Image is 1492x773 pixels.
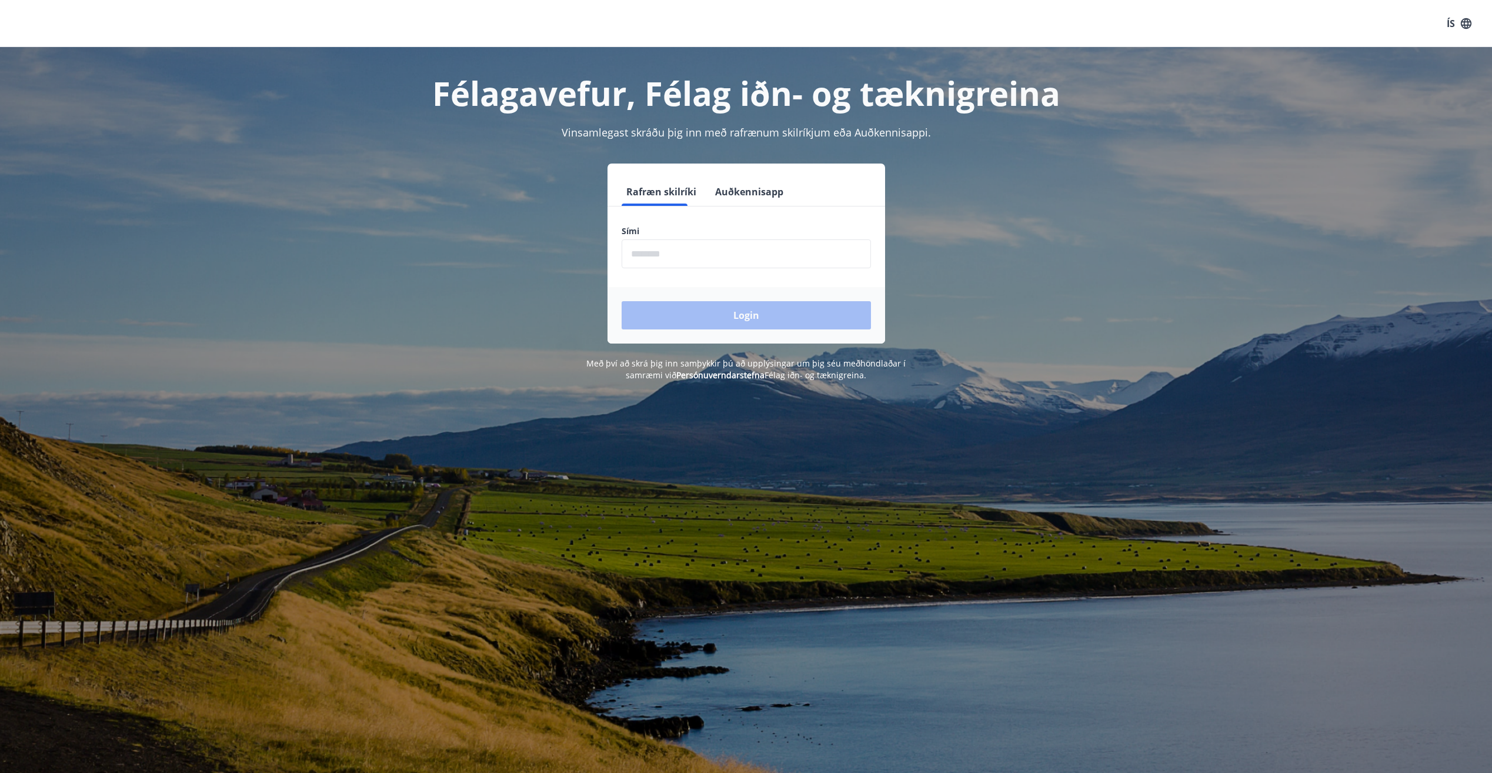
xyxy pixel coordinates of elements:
span: Með því að skrá þig inn samþykkir þú að upplýsingar um þig séu meðhöndlaðar í samræmi við Félag i... [586,358,906,381]
label: Sími [622,225,871,237]
a: Persónuverndarstefna [676,369,765,381]
button: ÍS [1440,13,1478,34]
span: Vinsamlegast skráðu þig inn með rafrænum skilríkjum eða Auðkennisappi. [562,125,931,139]
h1: Félagavefur, Félag iðn- og tæknigreina [337,71,1156,115]
button: Rafræn skilríki [622,178,701,206]
button: Auðkennisapp [710,178,788,206]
